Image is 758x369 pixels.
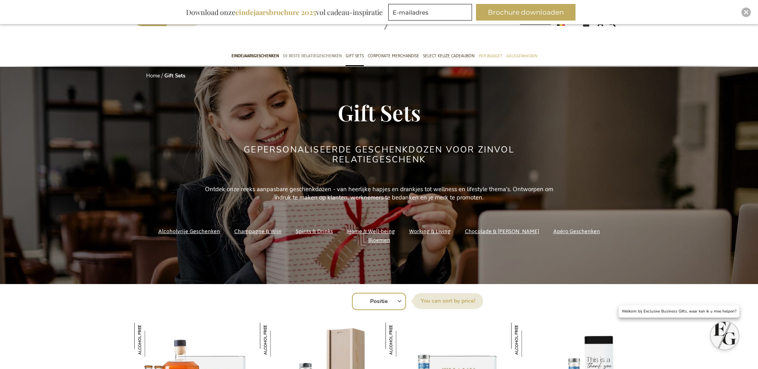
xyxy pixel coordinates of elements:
[164,72,185,79] strong: Gift Sets
[134,323,168,357] img: Gutss Cuba Libre Mocktail Set
[346,52,364,60] span: Gift Sets
[235,8,316,17] b: eindejaarsbrochure 2025
[234,226,282,237] a: Champagne & Wijn
[465,226,539,237] a: Chocolade & [PERSON_NAME]
[506,52,537,60] span: Gelegenheden
[338,98,421,127] span: Gift Sets
[388,4,474,23] form: marketing offers and promotions
[423,52,474,60] span: Select Keuze Cadeaubon
[231,52,279,60] span: Eindejaarsgeschenken
[478,52,502,60] span: Per Budget
[386,323,419,357] img: MM Antverpia Spritz 1919 0% Experience Gift Set
[368,235,390,245] a: Bloemen
[283,52,342,60] span: 50 beste relatiegeschenken
[260,323,294,357] img: MM Antverpia Spritz 1919 0% - Personalised Business Gift
[146,72,160,79] a: Home
[409,226,451,237] a: Working & Living
[744,10,749,15] img: Close
[296,226,333,237] a: Spirits & Drinks
[553,226,600,237] a: Apéro Geschenken
[413,293,483,309] label: Sorteer op
[158,226,220,237] a: Alcoholvrije Geschenken
[741,8,751,17] div: Close
[476,4,576,21] button: Brochure downloaden
[511,323,545,357] img: MM Antverpia Spritz 1919 0% Gift Set
[347,226,395,237] a: Home & Well-being
[388,4,472,21] input: E-mailadres
[201,185,557,202] p: Ontdek onze reeks aanpasbare geschenkdozen - van heerlijke hapjes en drankjes tot wellness en lif...
[231,145,527,164] h2: Gepersonaliseerde geschenkdozen voor zinvol relatiegeschenk
[182,4,386,21] div: Download onze vol cadeau-inspiratie
[368,52,419,60] span: Corporate Merchandise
